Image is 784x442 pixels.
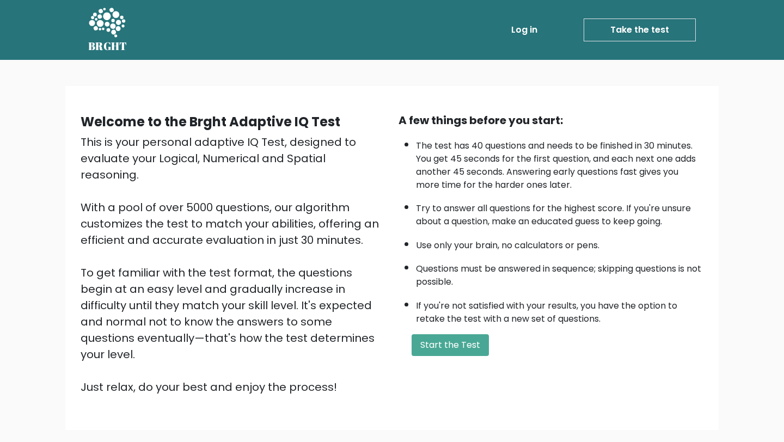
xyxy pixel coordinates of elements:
a: Take the test [584,19,696,41]
div: A few things before you start: [399,112,703,128]
b: Welcome to the Brght Adaptive IQ Test [81,113,340,131]
li: The test has 40 questions and needs to be finished in 30 minutes. You get 45 seconds for the firs... [416,134,703,192]
button: Start the Test [412,334,489,356]
h5: BRGHT [88,40,127,53]
a: Log in [507,19,542,41]
div: This is your personal adaptive IQ Test, designed to evaluate your Logical, Numerical and Spatial ... [81,134,385,395]
li: Try to answer all questions for the highest score. If you're unsure about a question, make an edu... [416,197,703,228]
li: Questions must be answered in sequence; skipping questions is not possible. [416,257,703,288]
li: Use only your brain, no calculators or pens. [416,234,703,252]
a: BRGHT [88,4,127,56]
li: If you're not satisfied with your results, you have the option to retake the test with a new set ... [416,294,703,326]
